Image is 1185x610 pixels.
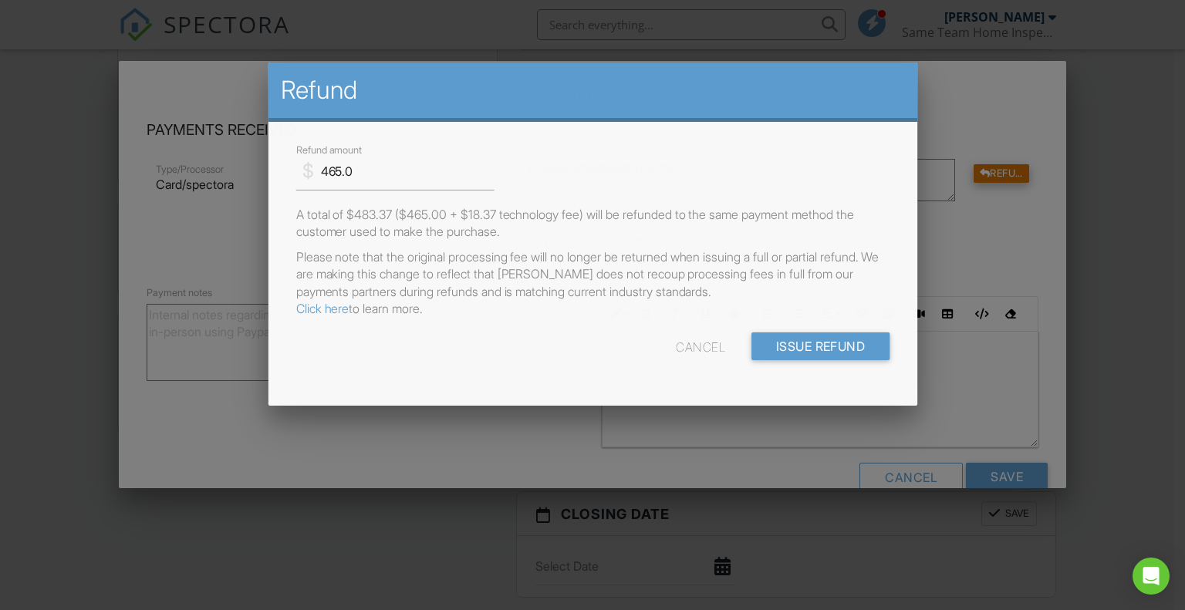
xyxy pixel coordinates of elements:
p: Please note that the original processing fee will no longer be returned when issuing a full or pa... [295,248,889,317]
h2: Refund [280,75,904,106]
label: Refund amount [295,143,362,157]
input: Issue Refund [751,332,889,360]
div: $ [302,158,313,184]
p: A total of $483.37 ($465.00 + $18.37 technology fee) will be refunded to the same payment method ... [295,206,889,241]
div: Open Intercom Messenger [1133,558,1170,595]
div: Cancel [676,332,725,360]
a: Click here [295,301,349,316]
